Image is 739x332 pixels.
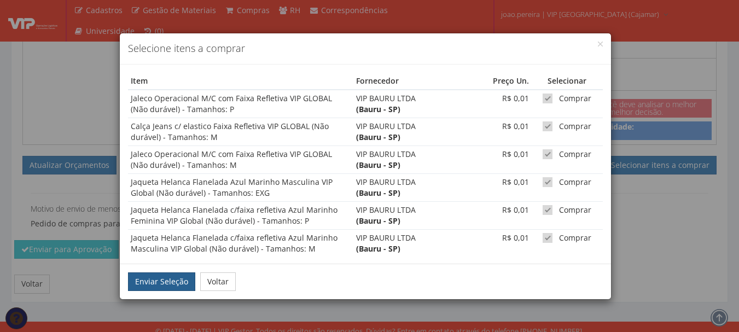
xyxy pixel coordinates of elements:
[128,118,353,145] td: Calça Jeans c/ elastico Faixa Refletiva VIP GLOBAL (Não durável) - Tamanhos: M
[353,173,472,201] td: VIP BAURU LTDA
[200,272,236,291] button: Voltar
[543,232,591,243] label: Comprar
[353,145,472,173] td: VIP BAURU LTDA
[543,121,591,132] label: Comprar
[128,173,353,201] td: Jaqueta Helanca Flanelada Azul Marinho Masculina VIP Global (Não durável) - Tamanhos: EXG
[356,188,400,198] strong: (Bauru - SP)
[543,149,591,160] label: Comprar
[128,229,353,257] td: Jaqueta Helanca Flanelada c/faixa refletiva Azul Marinho Masculina VIP Global (Não durável) - Tam...
[356,243,400,254] strong: (Bauru - SP)
[472,229,532,257] td: R$ 0,01
[543,177,591,188] label: Comprar
[353,73,472,90] th: Fornecedor
[128,73,353,90] th: Item
[472,90,532,118] td: R$ 0,01
[472,173,532,201] td: R$ 0,01
[353,229,472,257] td: VIP BAURU LTDA
[128,201,353,229] td: Jaqueta Helanca Flanelada c/faixa refletiva Azul Marinho Feminina VIP Global (Não durável) - Tama...
[353,201,472,229] td: VIP BAURU LTDA
[128,42,603,56] h4: Selecione itens a comprar
[128,90,353,118] td: Jaleco Operacional M/C com Faixa Refletiva VIP GLOBAL (Não durável) - Tamanhos: P
[543,205,591,215] label: Comprar
[472,73,532,90] th: Preço Un.
[128,145,353,173] td: Jaleco Operacional M/C com Faixa Refletiva VIP GLOBAL (Não durável) - Tamanhos: M
[598,42,603,46] button: Close
[353,90,472,118] td: VIP BAURU LTDA
[128,272,195,291] button: Enviar Seleção
[356,160,400,170] strong: (Bauru - SP)
[532,73,603,90] th: Selecionar
[356,104,400,114] strong: (Bauru - SP)
[353,118,472,145] td: VIP BAURU LTDA
[356,215,400,226] strong: (Bauru - SP)
[543,93,591,104] label: Comprar
[472,201,532,229] td: R$ 0,01
[472,145,532,173] td: R$ 0,01
[356,132,400,142] strong: (Bauru - SP)
[472,118,532,145] td: R$ 0,01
